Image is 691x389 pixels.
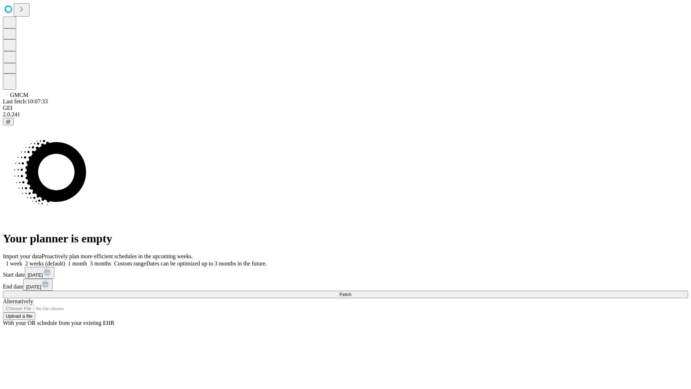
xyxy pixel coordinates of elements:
[6,260,22,267] span: 1 week
[3,267,688,279] div: Start date
[25,260,65,267] span: 2 weeks (default)
[25,267,54,279] button: [DATE]
[10,92,28,98] span: GMCM
[3,312,35,320] button: Upload a file
[3,253,42,259] span: Import your data
[68,260,87,267] span: 1 month
[90,260,111,267] span: 3 months
[3,232,688,245] h1: Your planner is empty
[3,279,688,291] div: End date
[3,298,33,304] span: Alternatively
[3,291,688,298] button: Fetch
[6,119,11,124] span: @
[42,253,193,259] span: Proactively plan more efficient schedules in the upcoming weeks.
[3,320,114,326] span: With your OR schedule from your existing EHR
[3,118,14,125] button: @
[23,279,53,291] button: [DATE]
[3,105,688,111] div: GEI
[26,284,41,290] span: [DATE]
[114,260,146,267] span: Custom range
[146,260,267,267] span: Dates can be optimized up to 3 months in the future.
[28,272,43,278] span: [DATE]
[3,98,48,104] span: Last fetch: 10:07:33
[3,111,688,118] div: 2.0.241
[339,292,351,297] span: Fetch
